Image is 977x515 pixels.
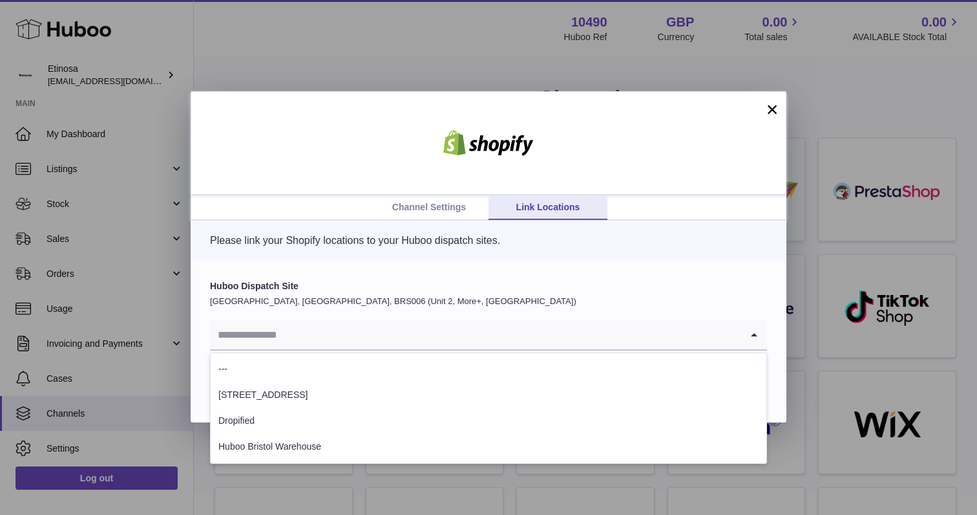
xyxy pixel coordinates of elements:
p: Please link your Shopify locations to your Huboo dispatch sites. [210,234,767,248]
button: Delete [210,371,262,398]
button: Close [661,371,710,398]
span: Delete [220,378,251,389]
a: Link Locations [488,195,607,220]
div: Search for option [210,320,767,351]
span: Close [671,378,700,389]
a: Channel Settings [370,195,488,220]
label: Huboo Dispatch Site [210,280,767,292]
button: Save [722,371,767,398]
img: shopify [434,130,543,156]
input: Search for option [210,320,741,349]
span: Save [733,378,757,389]
p: [GEOGRAPHIC_DATA], [GEOGRAPHIC_DATA], BRS006 (Unit 2, More+, [GEOGRAPHIC_DATA]) [210,296,767,307]
button: × [764,102,780,117]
